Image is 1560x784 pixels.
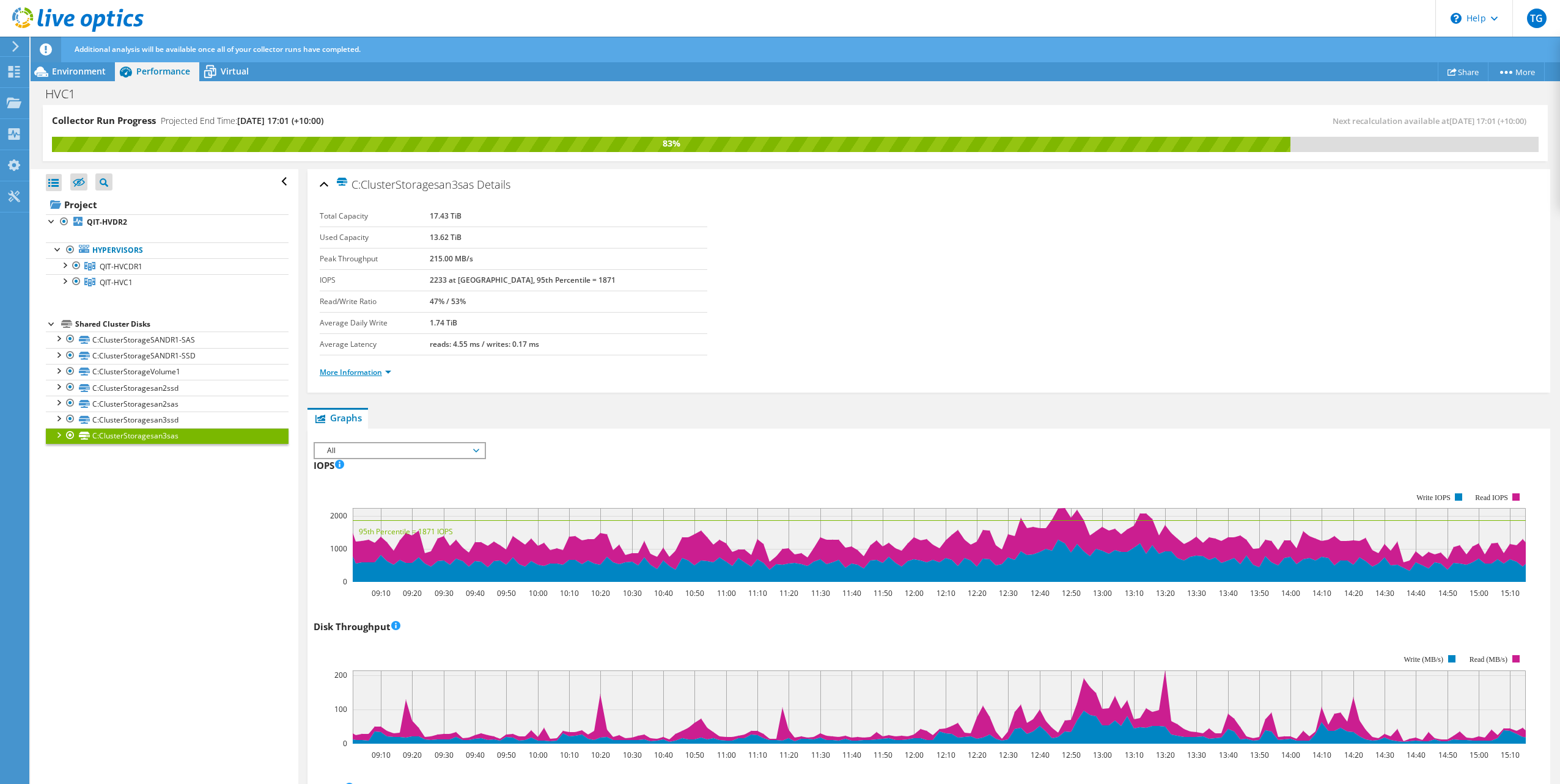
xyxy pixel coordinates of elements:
[434,750,453,760] text: 09:30
[46,214,289,230] a: QIT-HVDR2
[46,364,289,380] a: C:ClusterStorageVolume1
[320,231,430,244] label: Used Capacity
[1500,750,1519,760] text: 15:10
[371,588,390,598] text: 09:10
[430,232,462,242] b: 13.62 TiB
[1406,588,1425,598] text: 14:40
[1218,750,1237,760] text: 13:40
[1488,62,1545,81] a: More
[622,750,641,760] text: 10:30
[371,750,390,760] text: 09:10
[46,412,289,427] a: C:ClusterStoragesan3ssd
[136,65,190,77] span: Performance
[1218,588,1237,598] text: 13:40
[842,588,861,598] text: 11:40
[1061,750,1080,760] text: 12:50
[1469,588,1488,598] text: 15:00
[336,177,474,191] span: C:ClusterStoragesan3sas
[716,588,735,598] text: 11:00
[591,588,609,598] text: 10:20
[1187,588,1205,598] text: 13:30
[1416,493,1451,502] text: Write IOPS
[52,137,1290,150] div: 83%
[716,750,735,760] text: 11:00
[430,211,462,221] b: 17.43 TiB
[528,750,547,760] text: 10:00
[936,750,955,760] text: 12:10
[52,65,106,77] span: Environment
[434,588,453,598] text: 09:30
[100,277,133,288] span: QIT-HVC1
[1249,750,1268,760] text: 13:50
[967,588,986,598] text: 12:20
[559,750,578,760] text: 10:10
[40,87,94,101] h1: HVC1
[46,195,289,214] a: Project
[748,750,767,760] text: 11:10
[1406,750,1425,760] text: 14:40
[873,588,892,598] text: 11:50
[1249,588,1268,598] text: 13:50
[314,620,400,633] h3: Disk Throughput
[320,274,430,286] label: IOPS
[402,750,421,760] text: 09:20
[46,348,289,364] a: C:ClusterStorageSANDR1-SSD
[653,588,672,598] text: 10:40
[842,750,861,760] text: 11:40
[559,588,578,598] text: 10:10
[1061,588,1080,598] text: 12:50
[477,177,510,192] span: Details
[1527,9,1547,28] span: TG
[321,443,478,458] span: All
[330,510,347,521] text: 2000
[334,670,347,680] text: 200
[221,65,249,77] span: Virtual
[1470,655,1507,664] text: Read (MB/s)
[314,459,344,472] h3: IOPS
[465,750,484,760] text: 09:40
[1449,115,1526,126] span: [DATE] 17:01 (+10:00)
[320,338,430,350] label: Average Latency
[1030,750,1049,760] text: 12:40
[237,115,323,126] span: [DATE] 17:01 (+10:00)
[967,750,986,760] text: 12:20
[75,317,289,332] div: Shared Cluster Disks
[779,588,798,598] text: 11:20
[685,588,704,598] text: 10:50
[1475,493,1508,502] text: Read IOPS
[465,588,484,598] text: 09:40
[161,114,323,128] h4: Projected End Time:
[1333,115,1532,126] span: Next recalculation available at
[1281,588,1300,598] text: 14:00
[430,253,473,264] b: 215.00 MB/s
[1500,588,1519,598] text: 15:10
[46,428,289,444] a: C:ClusterStoragesan3sas
[1030,588,1049,598] text: 12:40
[1375,750,1394,760] text: 14:30
[320,253,430,265] label: Peak Throughput
[811,750,830,760] text: 11:30
[1187,750,1205,760] text: 13:30
[1312,588,1331,598] text: 14:10
[653,750,672,760] text: 10:40
[343,738,347,749] text: 0
[87,217,127,227] b: QIT-HVDR2
[320,317,430,329] label: Average Daily Write
[1451,13,1462,24] svg: \n
[1438,62,1488,81] a: Share
[1155,588,1174,598] text: 13:20
[904,750,923,760] text: 12:00
[75,44,361,54] span: Additional analysis will be available once all of your collector runs have completed.
[430,275,616,285] b: 2233 at [GEOGRAPHIC_DATA], 95th Percentile = 1871
[873,750,892,760] text: 11:50
[685,750,704,760] text: 10:50
[1469,750,1488,760] text: 15:00
[330,543,347,554] text: 1000
[430,296,466,307] b: 47% / 53%
[46,380,289,396] a: C:ClusterStoragesan2ssd
[496,750,515,760] text: 09:50
[528,588,547,598] text: 10:00
[430,339,539,349] b: reads: 4.55 ms / writes: 0.17 ms
[320,367,391,377] a: More Information
[46,396,289,412] a: C:ClusterStoragesan2sas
